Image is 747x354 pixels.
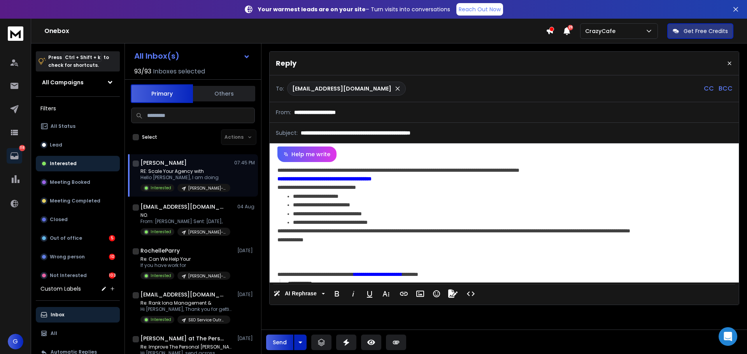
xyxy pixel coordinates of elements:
h1: RochelleParry [140,247,180,255]
p: [PERSON_NAME]-Level | 10xFreelancing [188,185,226,191]
button: Lead [36,137,120,153]
p: – Turn visits into conversations [258,5,450,13]
p: RE: Scale Your Agency with [140,168,230,174]
p: [PERSON_NAME]-Level | 10xFreelancing [188,229,226,235]
span: 29 [568,25,573,30]
button: Signature [445,286,460,302]
p: [EMAIL_ADDRESS][DOMAIN_NAME] [292,85,391,92]
button: Wrong person10 [36,249,120,265]
button: G [8,334,23,349]
p: 07:45 PM [234,160,255,166]
p: Interested [50,160,77,167]
p: Get Free Credits [684,27,728,35]
h1: Onebox [44,26,546,36]
button: Closed [36,212,120,227]
p: Interested [151,273,171,279]
button: Emoticons [429,286,444,302]
button: Inbox [36,307,120,323]
h3: Filters [36,103,120,114]
button: Get Free Credits [667,23,733,39]
h3: Custom Labels [40,285,81,293]
p: Not Interested [50,272,87,279]
button: Insert Link (Ctrl+K) [396,286,411,302]
p: [PERSON_NAME]-Level | 10xFreelancing [188,273,226,279]
p: All [51,330,57,337]
p: [DATE] [237,335,255,342]
p: All Status [51,123,75,129]
button: Bold (Ctrl+B) [330,286,344,302]
button: More Text [379,286,393,302]
h1: [PERSON_NAME] at The Personal [PERSON_NAME] [140,335,226,342]
button: Out of office5 [36,230,120,246]
h1: [PERSON_NAME] [140,159,187,167]
div: 5 [109,235,115,241]
p: Reach Out Now [459,5,501,13]
p: NO. [140,212,230,218]
h1: [EMAIL_ADDRESS][DOMAIN_NAME] [140,203,226,211]
p: Subject: [276,129,298,137]
div: Open Intercom Messenger [719,327,737,346]
button: All Campaigns [36,75,120,90]
p: From: [276,108,291,116]
p: Reply [276,58,296,69]
p: Lead [50,142,62,148]
p: 118 [19,145,25,151]
button: Not Interested103 [36,268,120,283]
p: [DATE] [237,248,255,254]
p: Re: Can We Help Your [140,256,230,262]
span: AI Rephrase [283,290,318,297]
span: 93 / 93 [134,67,151,76]
button: AI Rephrase [272,286,326,302]
p: Meeting Booked [50,179,90,185]
button: Help me write [277,146,337,162]
p: SEO Service Outreach |. CrazyCafe [188,317,226,323]
p: Interested [151,317,171,323]
p: Re: Improve The Personal [PERSON_NAME] [140,344,234,350]
a: Reach Out Now [456,3,503,16]
p: Hello [PERSON_NAME], I am doing [140,174,230,181]
p: Out of office [50,235,82,241]
button: Others [193,85,255,102]
img: logo [8,26,23,41]
button: All Inbox(s) [128,48,256,64]
button: All [36,326,120,341]
div: 10 [109,254,115,260]
label: Select [142,134,157,140]
div: 103 [109,272,115,279]
button: Code View [463,286,478,302]
span: Ctrl + Shift + k [64,53,102,62]
p: CC [704,84,714,93]
p: Re: Rank Iona Management & [140,300,234,306]
p: If you have work for [140,262,230,269]
button: Send [266,335,293,350]
h1: All Campaigns [42,78,84,86]
p: 04 Aug [237,204,255,210]
p: Meeting Completed [50,198,100,204]
p: From: [PERSON_NAME] Sent: [DATE], [140,218,230,225]
p: BCC [719,84,733,93]
p: Wrong person [50,254,85,260]
p: Inbox [51,312,64,318]
h1: All Inbox(s) [134,52,179,60]
h1: [EMAIL_ADDRESS][DOMAIN_NAME] [140,291,226,298]
p: Hi [PERSON_NAME], Thank you for getting [140,306,234,312]
p: To: [276,85,284,92]
button: All Status [36,119,120,134]
button: Interested [36,156,120,171]
a: 118 [7,148,22,164]
button: Primary [131,84,193,103]
h3: Inboxes selected [153,67,205,76]
button: Meeting Booked [36,174,120,190]
button: Insert Image (Ctrl+P) [413,286,428,302]
p: Closed [50,216,68,223]
p: [DATE] [237,291,255,298]
p: Interested [151,229,171,235]
button: Meeting Completed [36,193,120,209]
p: Interested [151,185,171,191]
strong: Your warmest leads are on your site [258,5,366,13]
p: CrazyCafe [585,27,619,35]
p: Press to check for shortcuts. [48,54,109,69]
